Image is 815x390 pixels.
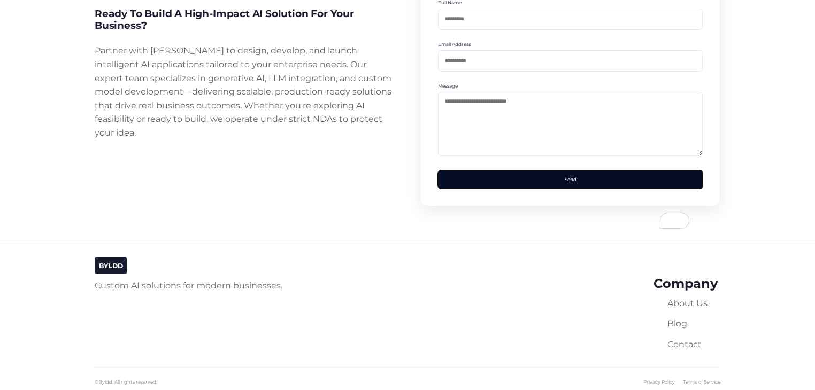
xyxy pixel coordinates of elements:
a: BYLDD [99,260,123,270]
h2: Ready to Build a High-Impact AI Solution for Your Business? [95,8,395,31]
label: Email Address [438,41,703,48]
textarea: To enrich screen reader interactions, please activate Accessibility in Grammarly extension settings [438,92,703,156]
label: Message [438,82,703,90]
p: Custom AI solutions for modern businesses. [95,279,282,293]
a: Contact [667,339,702,349]
p: Partner with [PERSON_NAME] to design, develop, and launch intelligent AI applications tailored to... [95,44,395,139]
a: Blog [667,318,687,329]
span: BYLDD [99,262,123,270]
p: © Byldd. All rights reserved. [95,378,157,386]
a: Terms of Service [683,378,720,386]
h3: Company [653,276,720,291]
a: About Us [667,298,708,308]
a: Privacy Policy [643,378,675,386]
button: Send [438,170,703,189]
